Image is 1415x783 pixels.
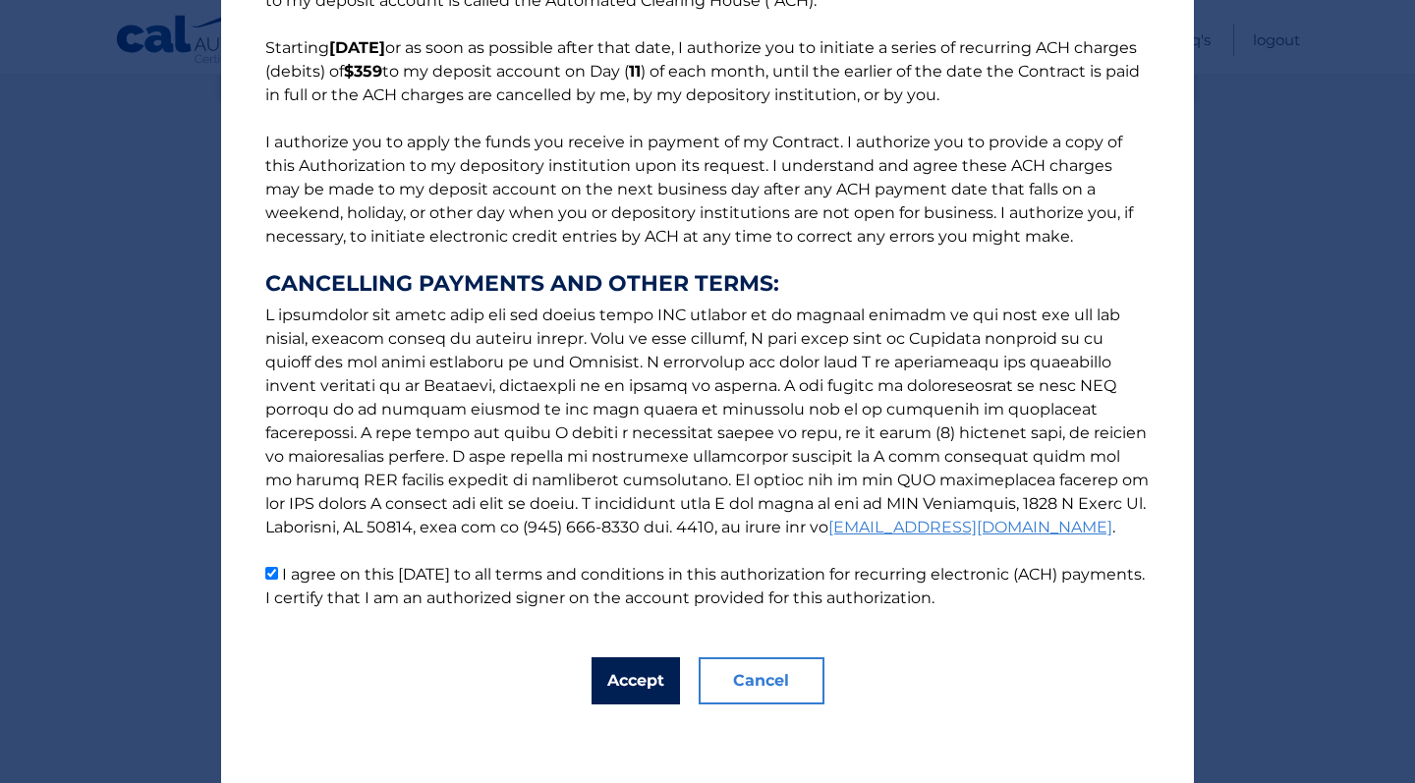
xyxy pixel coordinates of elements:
[344,62,382,81] b: $359
[629,62,641,81] b: 11
[592,657,680,704] button: Accept
[265,565,1145,607] label: I agree on this [DATE] to all terms and conditions in this authorization for recurring electronic...
[329,38,385,57] b: [DATE]
[699,657,824,704] button: Cancel
[265,272,1150,296] strong: CANCELLING PAYMENTS AND OTHER TERMS:
[828,518,1112,536] a: [EMAIL_ADDRESS][DOMAIN_NAME]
